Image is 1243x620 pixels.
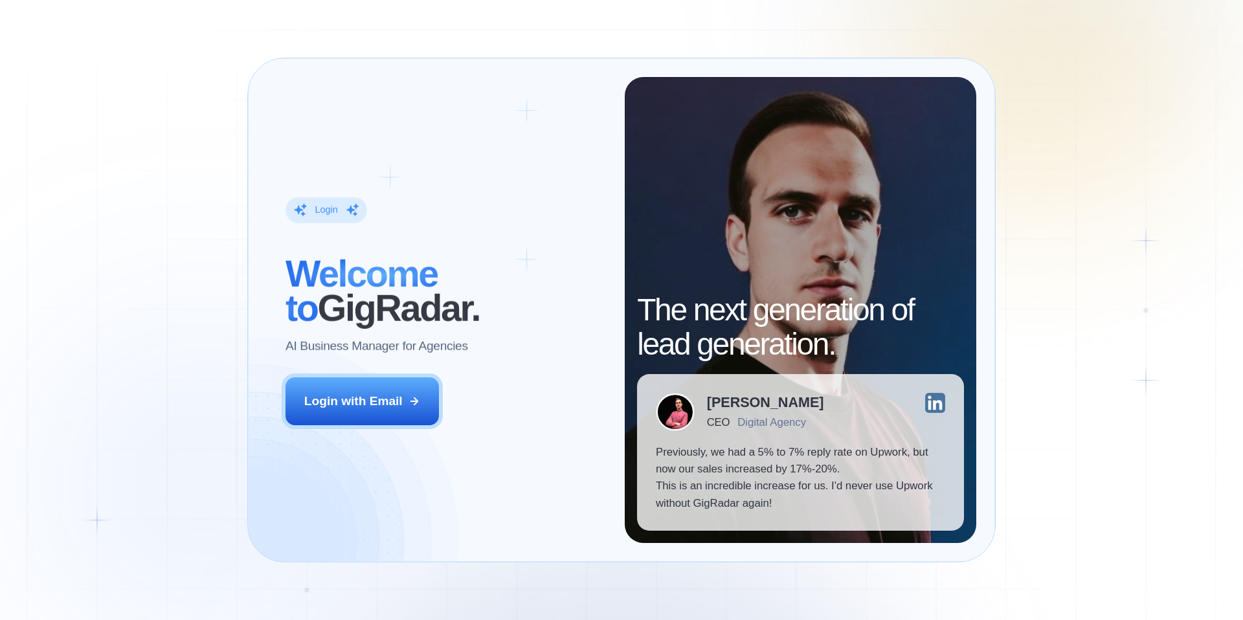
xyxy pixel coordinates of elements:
p: AI Business Manager for Agencies [286,338,468,355]
div: Login with Email [304,393,403,410]
button: Login with Email [286,377,440,425]
div: Login [315,204,337,216]
div: Digital Agency [737,416,806,428]
h2: The next generation of lead generation. [637,293,964,362]
p: Previously, we had a 5% to 7% reply rate on Upwork, but now our sales increased by 17%-20%. This ... [656,444,945,513]
div: CEO [707,416,730,428]
span: Welcome to [286,253,438,329]
div: [PERSON_NAME] [707,395,824,410]
h2: ‍ GigRadar. [286,257,606,326]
